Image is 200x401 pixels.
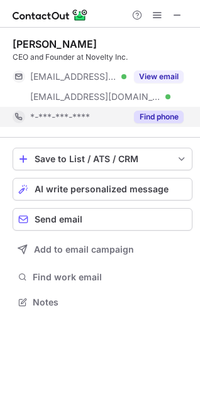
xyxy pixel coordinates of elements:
[13,8,88,23] img: ContactOut v5.3.10
[33,272,187,283] span: Find work email
[13,268,192,286] button: Find work email
[13,148,192,170] button: save-profile-one-click
[33,297,187,308] span: Notes
[34,244,134,255] span: Add to email campaign
[134,111,184,123] button: Reveal Button
[35,184,169,194] span: AI write personalized message
[13,52,192,63] div: CEO and Founder at Novelty Inc.
[13,238,192,261] button: Add to email campaign
[30,91,161,102] span: [EMAIL_ADDRESS][DOMAIN_NAME]
[35,154,170,164] div: Save to List / ATS / CRM
[35,214,82,224] span: Send email
[13,178,192,200] button: AI write personalized message
[13,208,192,231] button: Send email
[30,71,117,82] span: [EMAIL_ADDRESS][DOMAIN_NAME]
[13,38,97,50] div: [PERSON_NAME]
[134,70,184,83] button: Reveal Button
[13,294,192,311] button: Notes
